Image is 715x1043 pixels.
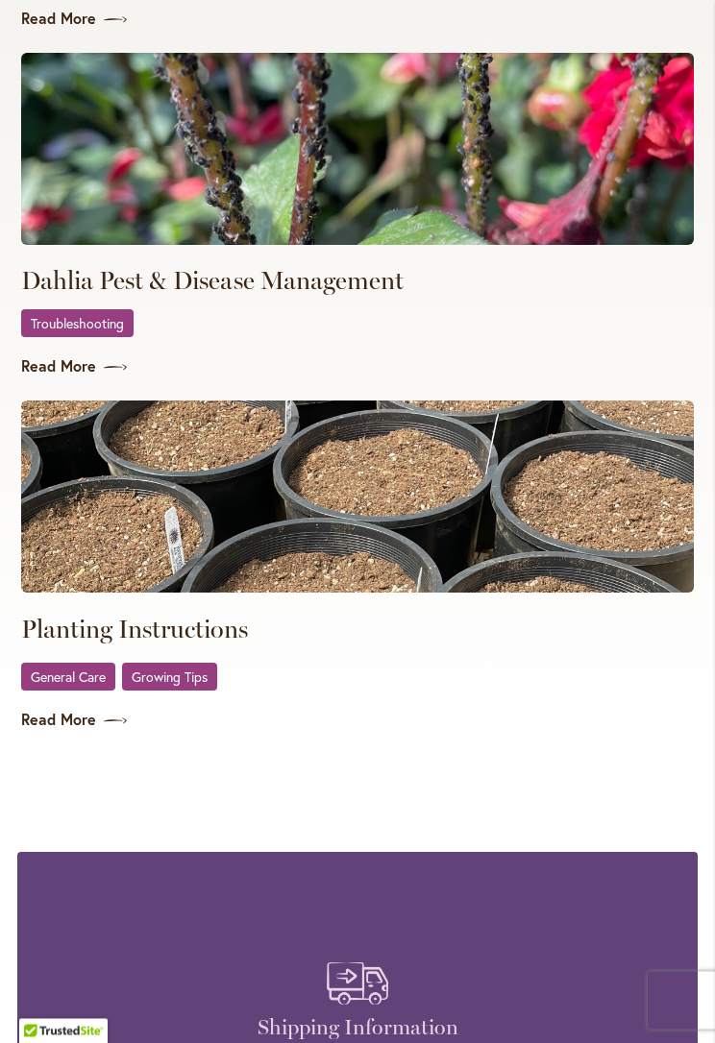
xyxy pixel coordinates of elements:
a: Troubleshooting [21,310,134,338]
a: General Care [21,664,115,691]
span: General Care [31,671,106,684]
a: Dahlia Pest & Disease Management [21,269,694,294]
a: Growing Tips [122,664,217,691]
a: Read More [21,356,694,378]
span: Troubleshooting [31,318,124,330]
a: Planting Instructions [21,618,248,643]
img: DAHLIAS - APHIDS [21,54,694,246]
span: Growing Tips [132,671,208,684]
div: , [21,663,694,694]
h4: Shipping Information [46,1015,669,1042]
a: Read More [21,9,694,31]
a: Read More [21,710,694,732]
